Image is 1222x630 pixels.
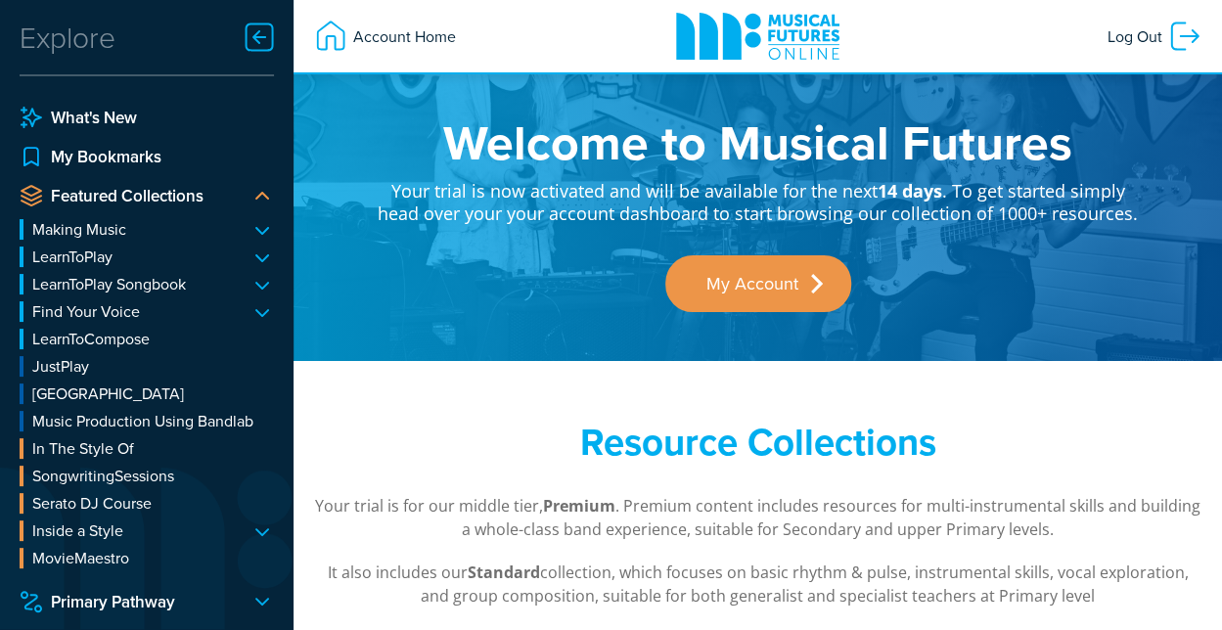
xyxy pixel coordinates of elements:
a: Music Production Using Bandlab [20,411,274,431]
strong: 14 days [878,179,942,202]
a: Inside a Style [20,520,274,541]
a: What's New [20,106,274,129]
a: LearnToCompose [20,329,274,349]
h2: Resource Collections [377,420,1140,465]
a: LearnToPlay [20,247,274,267]
a: My Account [665,255,851,312]
h1: Welcome to Musical Futures [377,117,1140,166]
p: Your trial is now activated and will be available for the next . To get started simply head over ... [377,166,1140,226]
a: My Bookmarks [20,145,274,168]
a: SongwritingSessions [20,466,274,486]
span: Account Home [348,19,456,54]
strong: Standard [468,562,540,583]
p: It also includes our collection, which focuses on basic rhythm & pulse, instrumental skills, voca... [313,561,1202,607]
a: Log Out [1098,9,1212,64]
a: In The Style Of [20,438,274,459]
a: Account Home [303,9,466,64]
a: Featured Collections [20,184,235,207]
a: Find Your Voice [20,301,274,322]
strong: Premium [543,495,615,517]
p: Your trial is for our middle tier, . Premium content includes resources for multi-instrumental sk... [313,494,1202,541]
div: Explore [20,18,115,57]
a: Making Music [20,219,274,240]
a: MovieMaestro [20,548,274,568]
a: Primary Pathway [20,590,235,613]
a: Serato DJ Course [20,493,274,514]
a: LearnToPlay Songbook [20,274,274,294]
span: Log Out [1108,19,1167,54]
a: [GEOGRAPHIC_DATA] [20,383,274,404]
a: JustPlay [20,356,274,377]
